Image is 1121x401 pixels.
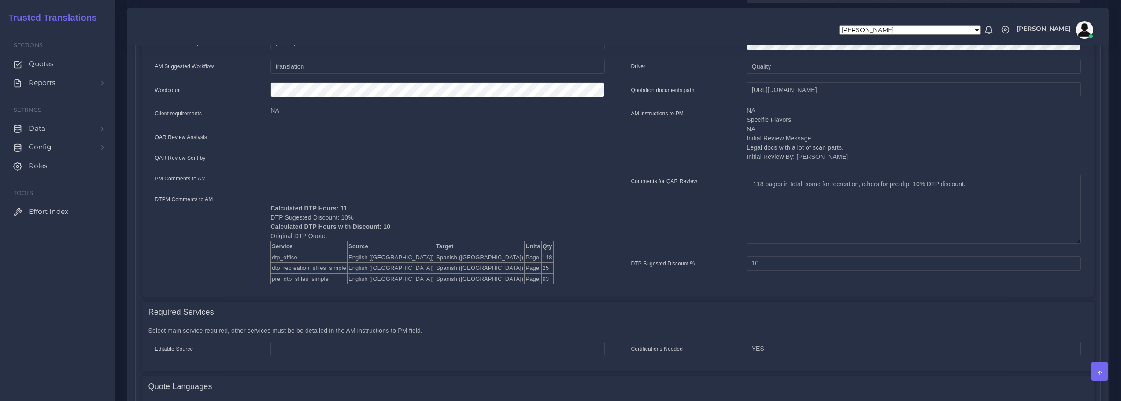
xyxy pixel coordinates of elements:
[347,252,435,263] td: English ([GEOGRAPHIC_DATA])
[631,345,683,353] label: Certifications Needed
[271,273,348,284] td: pre_dtp_sfiles_simple
[1012,21,1096,39] a: [PERSON_NAME]avatar
[747,106,1080,162] p: NA Specific Flavors: NA Initial Review Message: Legal docs with a lot of scan parts. Initial Revi...
[270,106,604,115] p: NA
[541,252,553,263] td: 118
[747,174,1080,244] textarea: 118 pages in total, some for recreation, others for pre-dtp. 10% DTP discount.
[148,326,1088,335] p: Select main service required, other services must be be detailed in the AM instructions to PM field.
[2,11,97,25] a: Trusted Translations
[7,55,108,73] a: Quotes
[155,345,193,353] label: Editable Source
[7,202,108,221] a: Effort Index
[7,157,108,175] a: Roles
[271,241,348,252] th: Service
[148,308,214,317] h4: Required Services
[2,12,97,23] h2: Trusted Translations
[541,241,553,252] th: Qty
[270,205,347,212] b: Calculated DTP Hours: 11
[14,107,41,113] span: Settings
[155,63,214,70] label: AM Suggested Workflow
[7,138,108,156] a: Config
[631,260,695,268] label: DTP Sugested Discount %
[435,252,524,263] td: Spanish ([GEOGRAPHIC_DATA])
[7,119,108,138] a: Data
[525,252,541,263] td: Page
[14,42,43,48] span: Sections
[155,86,181,94] label: Wordcount
[347,273,435,284] td: English ([GEOGRAPHIC_DATA])
[270,223,390,230] b: Calculated DTP Hours with Discount: 10
[541,273,553,284] td: 93
[347,263,435,274] td: English ([GEOGRAPHIC_DATA])
[631,86,695,94] label: Quotation documents path
[7,74,108,92] a: Reports
[155,110,202,118] label: Client requirements
[1017,26,1071,32] span: [PERSON_NAME]
[525,273,541,284] td: Page
[271,263,348,274] td: dtp_recreation_sfiles_simple
[347,241,435,252] th: Source
[29,124,45,133] span: Data
[14,190,33,196] span: Tools
[29,161,48,171] span: Roles
[29,59,54,69] span: Quotes
[271,252,348,263] td: dtp_office
[525,241,541,252] th: Units
[525,263,541,274] td: Page
[148,382,212,392] h4: Quote Languages
[435,263,524,274] td: Spanish ([GEOGRAPHIC_DATA])
[155,195,213,203] label: DTPM Comments to AM
[435,273,524,284] td: Spanish ([GEOGRAPHIC_DATA])
[155,154,206,162] label: QAR Review Sent by
[155,175,206,183] label: PM Comments to AM
[1076,21,1093,39] img: avatar
[264,195,611,284] div: DTP Sugested Discount: 10% Original DTP Quote:
[631,110,684,118] label: AM instructions to PM
[435,241,524,252] th: Target
[29,78,55,88] span: Reports
[631,177,697,185] label: Comments for QAR Review
[541,263,553,274] td: 25
[29,207,68,217] span: Effort Index
[29,142,52,152] span: Config
[631,63,646,70] label: Driver
[155,133,207,141] label: QAR Review Analysis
